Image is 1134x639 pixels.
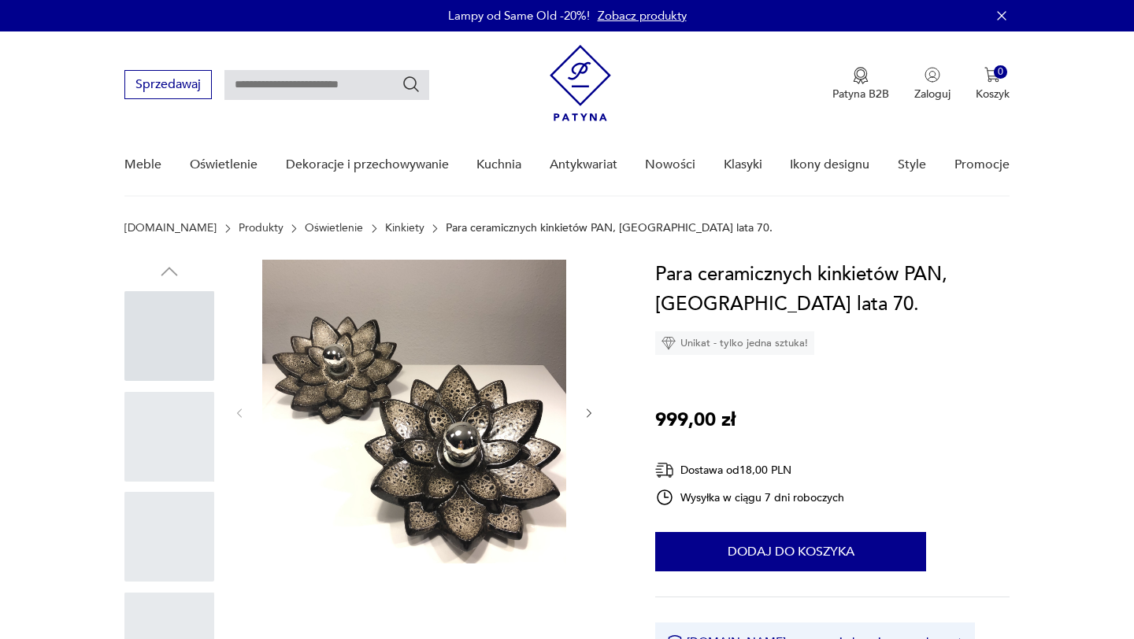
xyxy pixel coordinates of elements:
[976,67,1010,102] button: 0Koszyk
[239,222,283,235] a: Produkty
[853,67,869,84] img: Ikona medalu
[402,75,421,94] button: Szukaj
[262,260,566,563] img: Zdjęcie produktu Para ceramicznych kinkietów PAN, Niemcy lata 70.
[286,135,449,195] a: Dekoracje i przechowywanie
[914,67,951,102] button: Zaloguj
[385,222,424,235] a: Kinkiety
[655,532,926,571] button: Dodaj do koszyka
[914,87,951,102] p: Zaloguj
[954,135,1010,195] a: Promocje
[124,135,161,195] a: Meble
[925,67,940,83] img: Ikonka użytkownika
[724,135,762,195] a: Klasyki
[655,260,1009,319] h1: Para ceramicznych kinkietów PAN, [GEOGRAPHIC_DATA] lata 70.
[124,222,217,235] a: [DOMAIN_NAME]
[832,67,889,102] button: Patyna B2B
[190,135,258,195] a: Oświetlenie
[984,67,1000,83] img: Ikona koszyka
[832,67,889,102] a: Ikona medaluPatyna B2B
[655,460,674,480] img: Ikona dostawy
[655,488,844,507] div: Wysyłka w ciągu 7 dni roboczych
[832,87,889,102] p: Patyna B2B
[655,460,844,480] div: Dostawa od 18,00 PLN
[976,87,1010,102] p: Koszyk
[898,135,926,195] a: Style
[645,135,695,195] a: Nowości
[655,405,736,435] p: 999,00 zł
[305,222,363,235] a: Oświetlenie
[124,80,212,91] a: Sprzedawaj
[550,135,617,195] a: Antykwariat
[448,8,590,24] p: Lampy od Same Old -20%!
[446,222,773,235] p: Para ceramicznych kinkietów PAN, [GEOGRAPHIC_DATA] lata 70.
[598,8,687,24] a: Zobacz produkty
[655,331,814,355] div: Unikat - tylko jedna sztuka!
[124,70,212,99] button: Sprzedawaj
[790,135,869,195] a: Ikony designu
[994,65,1007,79] div: 0
[550,45,611,121] img: Patyna - sklep z meblami i dekoracjami vintage
[476,135,521,195] a: Kuchnia
[661,336,676,350] img: Ikona diamentu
